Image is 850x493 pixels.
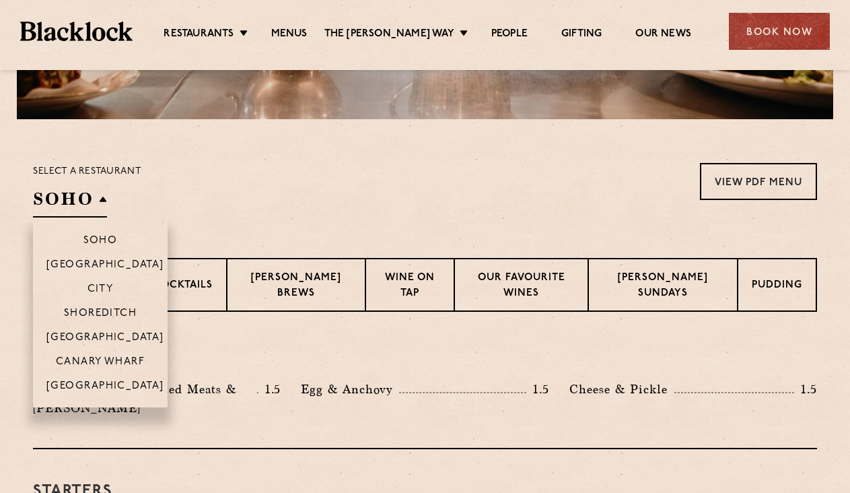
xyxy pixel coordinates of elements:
p: Pudding [752,278,802,295]
p: 1.5 [526,381,549,398]
p: City [87,284,114,297]
p: 1.5 [794,381,817,398]
a: Gifting [561,28,602,42]
p: Our favourite wines [468,271,575,302]
a: People [491,28,528,42]
p: [GEOGRAPHIC_DATA] [46,381,164,394]
p: Canary Wharf [56,356,145,370]
img: BL_Textured_Logo-footer-cropped.svg [20,22,133,40]
p: [PERSON_NAME] Sundays [602,271,723,302]
p: Shoreditch [64,308,137,321]
p: Wine on Tap [380,271,439,302]
a: Menus [271,28,308,42]
a: Our News [635,28,691,42]
p: [PERSON_NAME] Brews [241,271,351,302]
h3: Pre Chop Bites [33,346,817,363]
a: View PDF Menu [700,163,817,200]
p: Egg & Anchovy [301,380,399,399]
p: 1.5 [258,381,281,398]
p: Soho [83,235,118,249]
div: Book Now [729,13,830,50]
p: Cocktails [153,278,213,295]
h2: SOHO [33,187,107,218]
p: Select a restaurant [33,163,141,180]
p: Cheese & Pickle [569,380,674,399]
p: [GEOGRAPHIC_DATA] [46,332,164,346]
a: The [PERSON_NAME] Way [324,28,454,42]
p: [GEOGRAPHIC_DATA] [46,259,164,273]
a: Restaurants [164,28,234,42]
